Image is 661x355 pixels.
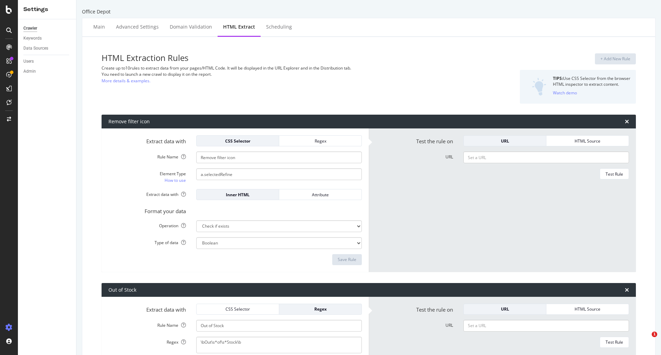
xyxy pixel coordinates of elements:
div: Keywords [23,35,42,42]
div: Test Rule [606,339,623,345]
button: HTML Source [546,304,629,315]
div: HTML inspector to extract content. [553,81,630,87]
a: Admin [23,68,71,75]
div: Admin [23,68,36,75]
div: Data Sources [23,45,48,52]
button: URL [463,304,546,315]
label: Rule Name [103,152,191,160]
div: Inner HTML [202,192,273,198]
label: URL [370,152,458,160]
a: More details & examples. [102,77,150,84]
div: Regex [285,306,356,312]
button: CSS Selector [196,304,279,315]
button: URL [463,135,546,146]
strong: TIPS: [553,75,563,81]
div: Out of Stock [108,286,136,293]
input: Provide a name [196,152,362,163]
div: Scheduling [266,23,292,30]
button: Regex [279,304,362,315]
a: How to use [165,177,186,184]
span: 1 [652,332,657,337]
button: Inner HTML [196,189,279,200]
button: Watch demo [553,87,577,98]
button: HTML Source [546,135,629,146]
div: Attribute [285,192,356,198]
div: Office Depot [82,8,655,15]
label: Test the rule on [370,304,458,313]
div: Create up to 10 rules to extract data from your pages/HTML Code. It will be displayed in the URL ... [102,65,454,71]
div: Use CSS Selector from the browser [553,75,630,81]
div: CSS Selector [202,306,273,312]
input: Provide a name [196,320,362,332]
div: Watch demo [553,90,577,96]
div: HTML Extract [223,23,255,30]
label: Extract data with [103,135,191,145]
iframe: Intercom live chat [638,332,654,348]
label: Extract data with [103,189,191,197]
label: Operation [103,220,191,229]
div: times [625,287,629,293]
div: URL [469,306,541,312]
input: CSS Expression [196,168,362,180]
a: Crawler [23,25,71,32]
button: + Add New Rule [595,53,636,64]
h3: HTML Extraction Rules [102,53,454,62]
div: times [625,119,629,124]
div: Domain Validation [170,23,212,30]
label: URL [370,320,458,328]
img: DZQOUYU0WpgAAAAASUVORK5CYII= [532,78,546,96]
label: Test the rule on [370,135,458,145]
label: Extract data with [103,304,191,313]
label: Format your data [103,205,191,215]
button: Test Rule [600,337,629,348]
button: Test Rule [600,168,629,179]
label: Type of data [103,237,191,246]
div: HTML Source [552,138,623,144]
button: Regex [279,135,362,146]
textarea: \bOut\s*of\s*Stock\b [196,337,362,353]
div: Save Rule [338,257,356,262]
a: Users [23,58,71,65]
div: Regex [285,138,356,144]
button: Save Rule [332,254,362,265]
div: HTML Source [552,306,623,312]
div: Main [93,23,105,30]
div: URL [469,138,541,144]
button: Attribute [279,189,362,200]
div: + Add New Rule [600,56,630,62]
div: You need to launch a new crawl to display it on the report. [102,71,454,77]
div: CSS Selector [202,138,273,144]
div: Element Type [108,171,186,177]
div: Advanced Settings [116,23,159,30]
input: Set a URL [463,320,629,332]
div: Remove filter icon [108,118,150,125]
div: Test Rule [606,171,623,177]
input: Set a URL [463,152,629,163]
a: Data Sources [23,45,71,52]
div: Settings [23,6,71,13]
div: Crawler [23,25,37,32]
div: Users [23,58,34,65]
label: Regex [103,337,191,345]
button: CSS Selector [196,135,279,146]
label: Rule Name [103,320,191,328]
a: Keywords [23,35,71,42]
